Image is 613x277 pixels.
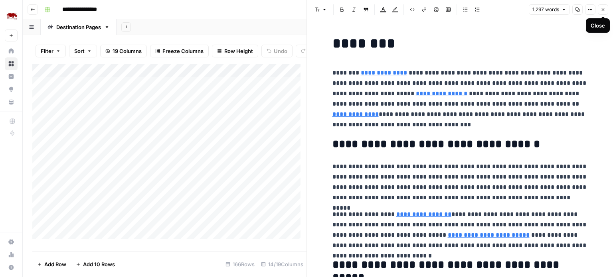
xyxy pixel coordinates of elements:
a: Your Data [5,96,18,108]
button: Add 10 Rows [71,258,120,271]
a: Destination Pages [41,19,117,35]
button: Add Row [32,258,71,271]
button: Workspace: Rhino Africa [5,6,18,26]
img: Rhino Africa Logo [5,9,19,24]
button: Freeze Columns [150,45,209,57]
a: Home [5,45,18,57]
span: Sort [74,47,85,55]
div: Destination Pages [56,23,101,31]
button: Sort [69,45,97,57]
div: 166 Rows [222,258,258,271]
span: 19 Columns [113,47,142,55]
span: Add 10 Rows [83,260,115,268]
button: Row Height [212,45,258,57]
button: Filter [36,45,66,57]
button: Undo [261,45,293,57]
a: Opportunities [5,83,18,96]
span: Filter [41,47,53,55]
button: 1,297 words [529,4,570,15]
a: Usage [5,248,18,261]
div: 14/19 Columns [258,258,306,271]
span: Freeze Columns [162,47,204,55]
span: Undo [274,47,287,55]
span: Add Row [44,260,66,268]
button: Help + Support [5,261,18,274]
div: Close [591,22,605,29]
span: Row Height [224,47,253,55]
a: Browse [5,57,18,70]
a: Settings [5,236,18,248]
span: 1,297 words [532,6,559,13]
button: 19 Columns [100,45,147,57]
a: Insights [5,70,18,83]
